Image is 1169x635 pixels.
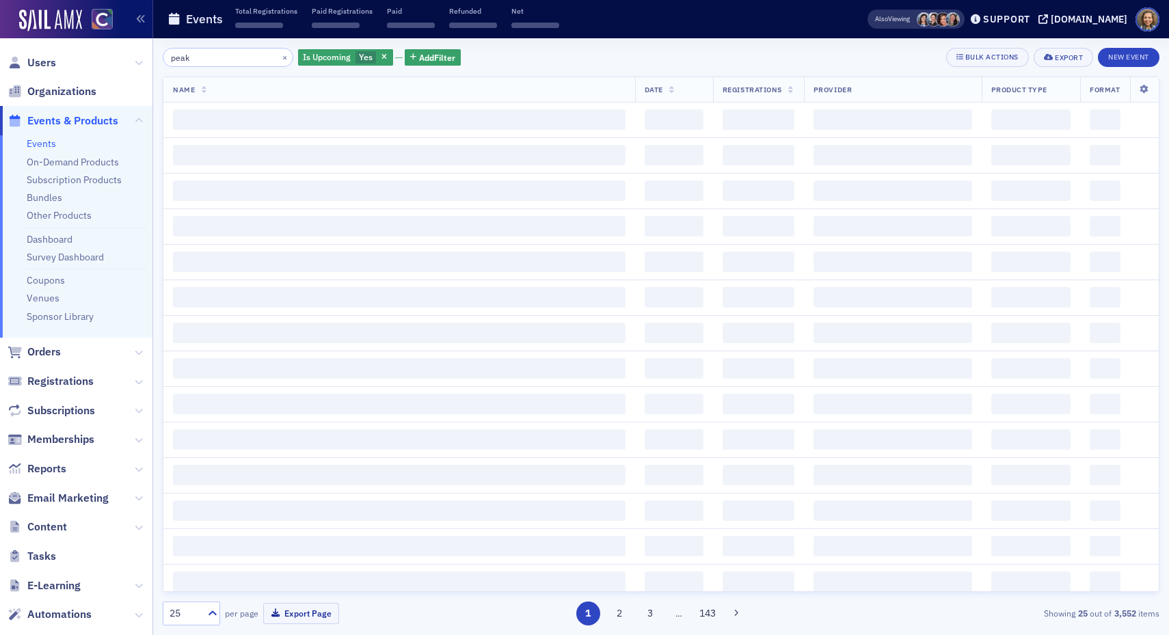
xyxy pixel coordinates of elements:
div: Also [875,14,888,23]
span: ‌ [1090,180,1120,201]
a: Orders [8,344,61,360]
span: ‌ [645,180,703,201]
a: New Event [1098,50,1159,62]
span: ‌ [991,571,1071,592]
h1: Events [186,11,223,27]
span: ‌ [814,252,972,272]
a: Email Marketing [8,491,109,506]
span: ‌ [645,358,703,379]
span: ‌ [645,287,703,308]
a: Dashboard [27,233,72,245]
span: ‌ [1090,536,1120,556]
span: ‌ [723,216,794,237]
span: ‌ [1090,252,1120,272]
span: Product Type [991,85,1047,94]
span: Content [27,519,67,535]
span: Registrations [723,85,782,94]
span: ‌ [645,536,703,556]
span: ‌ [723,145,794,165]
span: ‌ [814,358,972,379]
span: ‌ [173,252,626,272]
span: ‌ [645,216,703,237]
a: Venues [27,292,59,304]
button: 2 [607,602,631,625]
span: ‌ [814,323,972,343]
button: 1 [576,602,600,625]
span: ‌ [312,23,360,28]
span: ‌ [723,252,794,272]
button: 3 [639,602,662,625]
strong: 3,552 [1112,607,1138,619]
a: Subscription Products [27,174,122,186]
button: Export Page [263,603,339,624]
span: ‌ [1090,216,1120,237]
a: Events [27,137,56,150]
span: ‌ [645,465,703,485]
div: 25 [170,606,200,621]
a: Automations [8,607,92,622]
span: ‌ [173,394,626,414]
p: Paid Registrations [312,6,373,16]
span: ‌ [1090,323,1120,343]
span: ‌ [645,394,703,414]
span: ‌ [645,571,703,592]
a: Tasks [8,549,56,564]
span: ‌ [814,216,972,237]
span: ‌ [1090,145,1120,165]
span: ‌ [1090,394,1120,414]
span: Profile [1136,8,1159,31]
input: Search… [163,48,293,67]
div: [DOMAIN_NAME] [1051,13,1127,25]
span: ‌ [991,180,1071,201]
span: ‌ [645,252,703,272]
span: ‌ [645,323,703,343]
span: ‌ [723,571,794,592]
a: Content [8,519,67,535]
span: ‌ [387,23,435,28]
a: On-Demand Products [27,156,119,168]
a: Reports [8,461,66,476]
span: ‌ [645,429,703,450]
span: ‌ [723,358,794,379]
span: ‌ [991,252,1071,272]
span: ‌ [814,180,972,201]
span: ‌ [173,571,626,592]
span: ‌ [723,465,794,485]
p: Paid [387,6,435,16]
span: Yes [359,51,373,62]
span: … [669,607,688,619]
span: Subscriptions [27,403,95,418]
span: ‌ [173,109,626,130]
span: ‌ [723,287,794,308]
span: Events & Products [27,113,118,129]
span: ‌ [1090,571,1120,592]
span: ‌ [723,500,794,521]
span: ‌ [991,145,1071,165]
span: ‌ [991,109,1071,130]
a: View Homepage [82,9,113,32]
span: ‌ [991,465,1071,485]
span: ‌ [991,358,1071,379]
a: Memberships [8,432,94,447]
a: Bundles [27,191,62,204]
span: Organizations [27,84,96,99]
span: ‌ [173,500,626,521]
span: Stacy Svendsen [917,12,931,27]
span: Tasks [27,549,56,564]
span: ‌ [173,465,626,485]
span: ‌ [723,536,794,556]
span: ‌ [173,429,626,450]
span: ‌ [991,500,1071,521]
span: ‌ [991,536,1071,556]
span: ‌ [723,323,794,343]
span: ‌ [1090,109,1120,130]
span: ‌ [511,23,559,28]
span: Email Marketing [27,491,109,506]
span: ‌ [173,180,626,201]
span: ‌ [991,429,1071,450]
p: Net [511,6,559,16]
button: [DOMAIN_NAME] [1038,14,1132,24]
span: Users [27,55,56,70]
span: Format [1090,85,1120,94]
span: ‌ [723,394,794,414]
